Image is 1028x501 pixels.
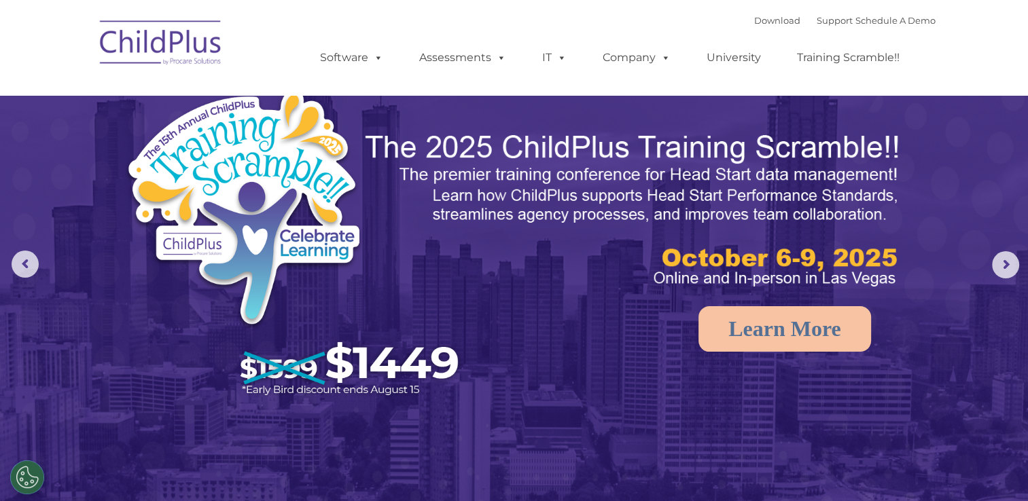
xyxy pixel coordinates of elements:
[93,11,229,79] img: ChildPlus by Procare Solutions
[754,15,800,26] a: Download
[529,44,580,71] a: IT
[10,460,44,494] button: Cookies Settings
[855,15,936,26] a: Schedule A Demo
[306,44,397,71] a: Software
[754,15,936,26] font: |
[589,44,684,71] a: Company
[698,306,871,352] a: Learn More
[817,15,853,26] a: Support
[189,145,247,155] span: Phone number
[406,44,520,71] a: Assessments
[189,90,230,100] span: Last name
[807,354,1028,501] iframe: Chat Widget
[693,44,775,71] a: University
[783,44,913,71] a: Training Scramble!!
